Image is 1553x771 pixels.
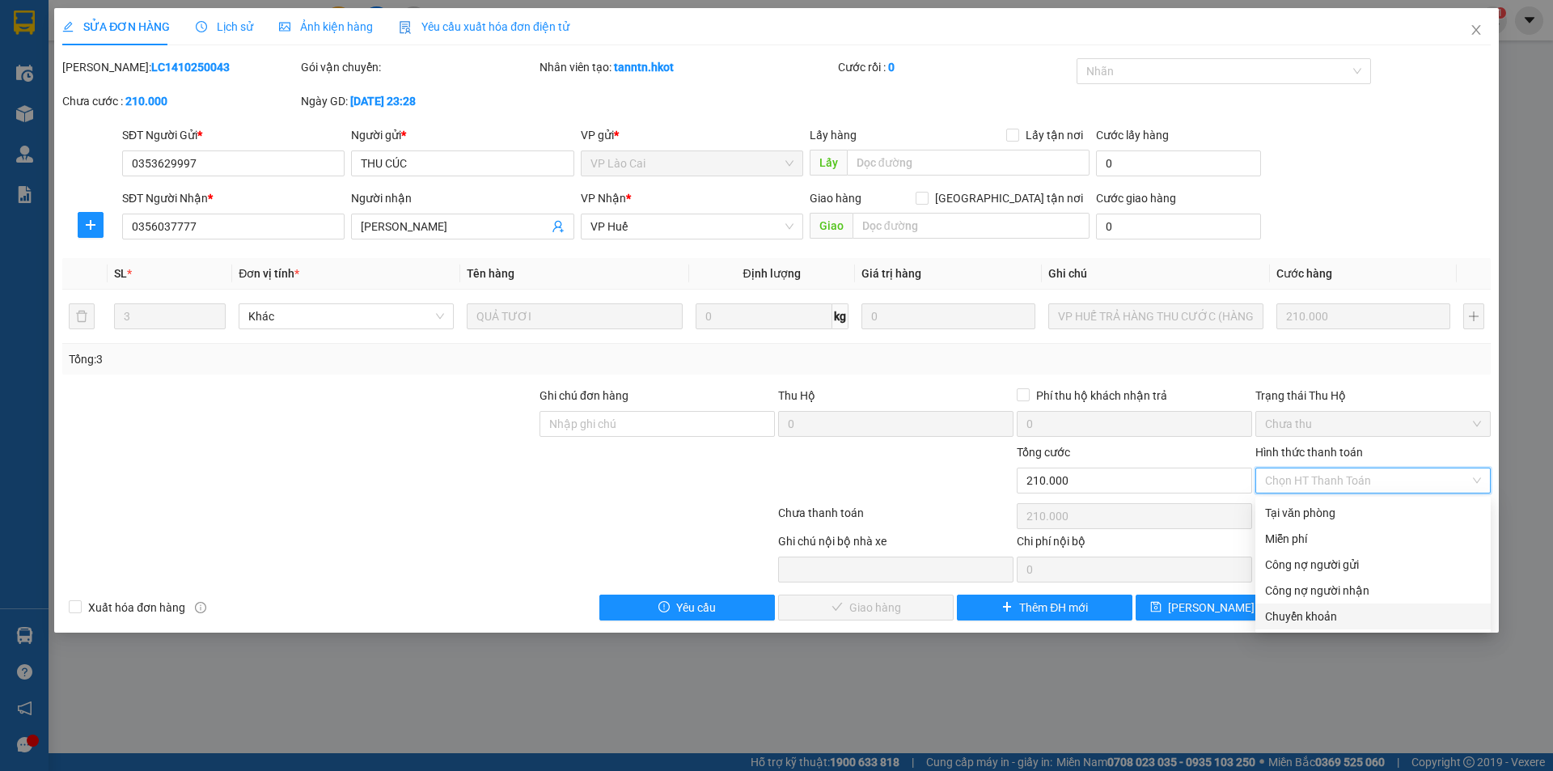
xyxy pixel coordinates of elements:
[1017,532,1252,557] div: Chi phí nội bộ
[467,303,682,329] input: VD: Bàn, Ghế
[350,95,416,108] b: [DATE] 23:28
[62,92,298,110] div: Chưa cước :
[810,213,853,239] span: Giao
[1255,446,1363,459] label: Hình thức thanh toán
[1096,214,1261,239] input: Cước giao hàng
[1048,303,1263,329] input: Ghi Chú
[122,126,345,144] div: SĐT Người Gửi
[1019,599,1088,616] span: Thêm ĐH mới
[301,92,536,110] div: Ngày GD:
[861,303,1035,329] input: 0
[1042,258,1270,290] th: Ghi chú
[590,151,793,176] span: VP Lào Cai
[590,214,793,239] span: VP Huế
[196,21,207,32] span: clock-circle
[399,20,569,33] span: Yêu cầu xuất hóa đơn điện tử
[114,267,127,280] span: SL
[676,599,716,616] span: Yêu cầu
[1470,23,1483,36] span: close
[540,58,835,76] div: Nhân viên tạo:
[195,602,206,613] span: info-circle
[279,20,373,33] span: Ảnh kiện hàng
[248,304,444,328] span: Khác
[1265,530,1481,548] div: Miễn phí
[778,595,954,621] button: checkGiao hàng
[778,532,1013,557] div: Ghi chú nội bộ nhà xe
[239,267,299,280] span: Đơn vị tính
[1276,267,1332,280] span: Cước hàng
[838,58,1073,76] div: Cước rồi :
[78,218,103,231] span: plus
[599,595,775,621] button: exclamation-circleYêu cầu
[540,389,628,402] label: Ghi chú đơn hàng
[776,504,1015,532] div: Chưa thanh toán
[1255,387,1491,405] div: Trạng thái Thu Hộ
[62,20,170,33] span: SỬA ĐƠN HÀNG
[1255,552,1491,578] div: Cước gửi hàng sẽ được ghi vào công nợ của người gửi
[1463,303,1484,329] button: plus
[1255,578,1491,604] div: Cước gửi hàng sẽ được ghi vào công nợ của người nhận
[125,95,167,108] b: 210.000
[1150,601,1162,614] span: save
[279,21,290,32] span: picture
[581,192,626,205] span: VP Nhận
[1276,303,1450,329] input: 0
[1265,504,1481,522] div: Tại văn phòng
[351,126,573,144] div: Người gửi
[614,61,674,74] b: tanntn.hkot
[62,58,298,76] div: [PERSON_NAME]:
[861,267,921,280] span: Giá trị hàng
[196,20,253,33] span: Lịch sử
[351,189,573,207] div: Người nhận
[1265,468,1481,493] span: Chọn HT Thanh Toán
[1001,601,1013,614] span: plus
[552,220,565,233] span: user-add
[1265,556,1481,574] div: Công nợ người gửi
[832,303,848,329] span: kg
[467,267,514,280] span: Tên hàng
[810,129,857,142] span: Lấy hàng
[853,213,1090,239] input: Dọc đường
[69,303,95,329] button: delete
[62,21,74,32] span: edit
[122,189,345,207] div: SĐT Người Nhận
[957,595,1132,621] button: plusThêm ĐH mới
[1030,387,1174,405] span: Phí thu hộ khách nhận trả
[1096,150,1261,176] input: Cước lấy hàng
[1096,129,1169,142] label: Cước lấy hàng
[1136,595,1311,621] button: save[PERSON_NAME] thay đổi
[1096,192,1176,205] label: Cước giao hàng
[888,61,895,74] b: 0
[1265,582,1481,599] div: Công nợ người nhận
[778,389,815,402] span: Thu Hộ
[69,350,599,368] div: Tổng: 3
[540,411,775,437] input: Ghi chú đơn hàng
[78,212,104,238] button: plus
[1017,446,1070,459] span: Tổng cước
[151,61,230,74] b: LC1410250043
[929,189,1090,207] span: [GEOGRAPHIC_DATA] tận nơi
[810,150,847,176] span: Lấy
[1265,412,1481,436] span: Chưa thu
[658,601,670,614] span: exclamation-circle
[82,599,192,616] span: Xuất hóa đơn hàng
[847,150,1090,176] input: Dọc đường
[581,126,803,144] div: VP gửi
[1019,126,1090,144] span: Lấy tận nơi
[1265,608,1481,625] div: Chuyển khoản
[810,192,861,205] span: Giao hàng
[1454,8,1499,53] button: Close
[301,58,536,76] div: Gói vận chuyển:
[1168,599,1297,616] span: [PERSON_NAME] thay đổi
[399,21,412,34] img: icon
[743,267,801,280] span: Định lượng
